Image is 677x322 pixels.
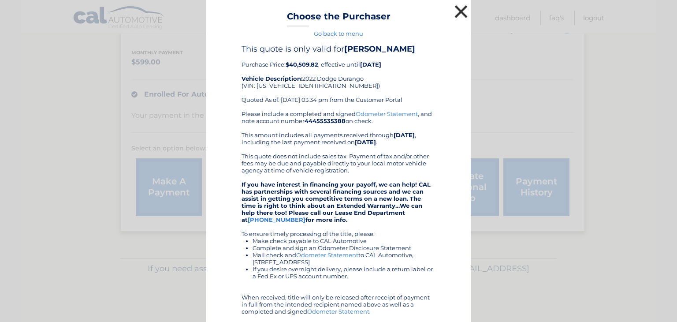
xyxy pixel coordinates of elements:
b: [DATE] [355,139,376,146]
li: Make check payable to CAL Automotive [253,237,435,244]
strong: Vehicle Description: [242,75,302,82]
li: Complete and sign an Odometer Disclosure Statement [253,244,435,251]
b: 44455535388 [305,117,346,124]
li: If you desire overnight delivery, please include a return label or a Fed Ex or UPS account number. [253,266,435,280]
a: Go back to menu [314,30,363,37]
b: [DATE] [394,131,415,139]
b: [DATE] [360,61,381,68]
h3: Choose the Purchaser [287,11,391,26]
div: Purchase Price: , effective until 2022 Dodge Durango (VIN: [US_VEHICLE_IDENTIFICATION_NUMBER]) Qu... [242,44,435,110]
b: $40,509.82 [286,61,318,68]
li: Mail check and to CAL Automotive, [STREET_ADDRESS] [253,251,435,266]
a: Odometer Statement [356,110,418,117]
a: Odometer Statement [307,308,369,315]
b: [PERSON_NAME] [344,44,415,54]
h4: This quote is only valid for [242,44,435,54]
a: [PHONE_NUMBER] [248,216,305,223]
button: × [452,3,470,20]
strong: If you have interest in financing your payoff, we can help! CAL has partnerships with several fin... [242,181,431,223]
a: Odometer Statement [296,251,358,258]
